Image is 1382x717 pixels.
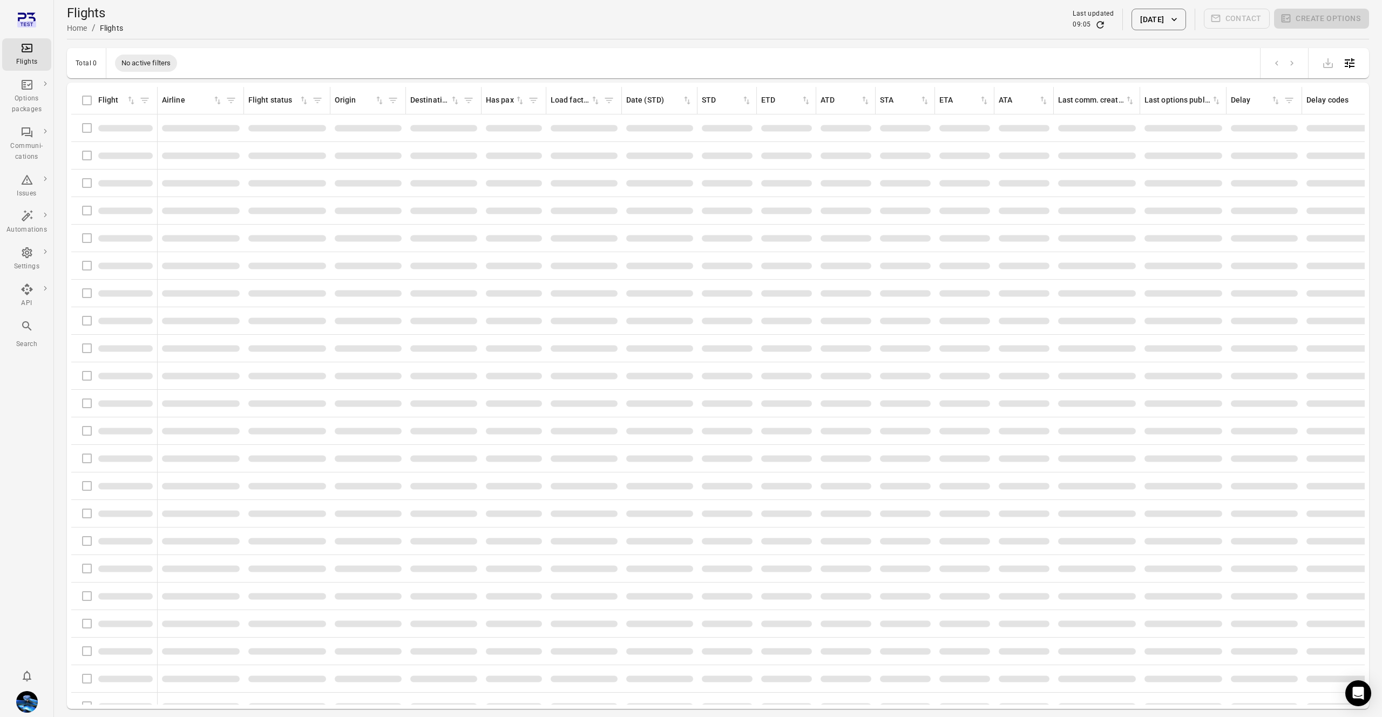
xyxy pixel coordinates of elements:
span: Filter by airline [223,92,239,109]
span: Please make a selection to create communications [1204,9,1270,30]
div: 09:05 [1073,19,1090,30]
div: Automations [6,225,47,235]
div: Sort by last options package published in ascending order [1144,94,1222,106]
div: Search [6,339,47,350]
div: Open Intercom Messenger [1345,680,1371,706]
span: Please make a selection to export [1317,57,1339,67]
div: Sort by STA in ascending order [880,94,930,106]
nav: Breadcrumbs [67,22,123,35]
span: Filter by flight status [309,92,326,109]
div: Total 0 [76,59,97,67]
span: Filter by origin [385,92,401,109]
div: Last updated [1073,9,1114,19]
div: Sort by STD in ascending order [702,94,752,106]
span: Filter by destination [460,92,477,109]
a: Flights [2,38,51,71]
button: Notifications [16,665,38,687]
div: Sort by last communication created in ascending order [1058,94,1135,106]
a: Issues [2,170,51,202]
span: Filter by load factor [601,92,617,109]
div: Sort by origin in ascending order [335,94,385,106]
div: Issues [6,188,47,199]
span: No active filters [115,58,178,69]
span: Please make a selection to create an option package [1274,9,1369,30]
span: Filter by has pax [525,92,541,109]
div: Flights [100,23,123,33]
a: Settings [2,243,51,275]
button: Daníel Benediktsson [12,687,42,717]
h1: Flights [67,4,123,22]
a: Automations [2,206,51,239]
span: Filter by flight [137,92,153,109]
div: Sort by destination in ascending order [410,94,460,106]
div: Settings [6,261,47,272]
div: Sort by flight status in ascending order [248,94,309,106]
div: Sort by ATD in ascending order [821,94,871,106]
a: Communi-cations [2,123,51,166]
div: API [6,298,47,309]
div: Sort by ATA in ascending order [999,94,1049,106]
button: [DATE] [1132,9,1185,30]
div: Delay codes [1306,94,1373,106]
div: Sort by ETD in ascending order [761,94,811,106]
span: Filter by delay [1281,92,1297,109]
div: Communi-cations [6,141,47,163]
img: shutterstock-1708408498.jpg [16,691,38,713]
div: Sort by flight in ascending order [98,94,137,106]
button: Refresh data [1095,19,1106,30]
div: Sort by ETA in ascending order [939,94,990,106]
div: Sort by has pax in ascending order [486,94,525,106]
div: Sort by delay in ascending order [1231,94,1281,106]
div: Options packages [6,93,47,115]
div: Sort by airline in ascending order [162,94,223,106]
a: Home [67,24,87,32]
div: Sort by load factor in ascending order [551,94,601,106]
button: Search [2,316,51,353]
nav: pagination navigation [1269,56,1299,70]
a: Options packages [2,75,51,118]
div: Sort by date (STD) in ascending order [626,94,693,106]
div: Flights [6,57,47,67]
button: Open table configuration [1339,52,1360,74]
li: / [92,22,96,35]
a: API [2,280,51,312]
